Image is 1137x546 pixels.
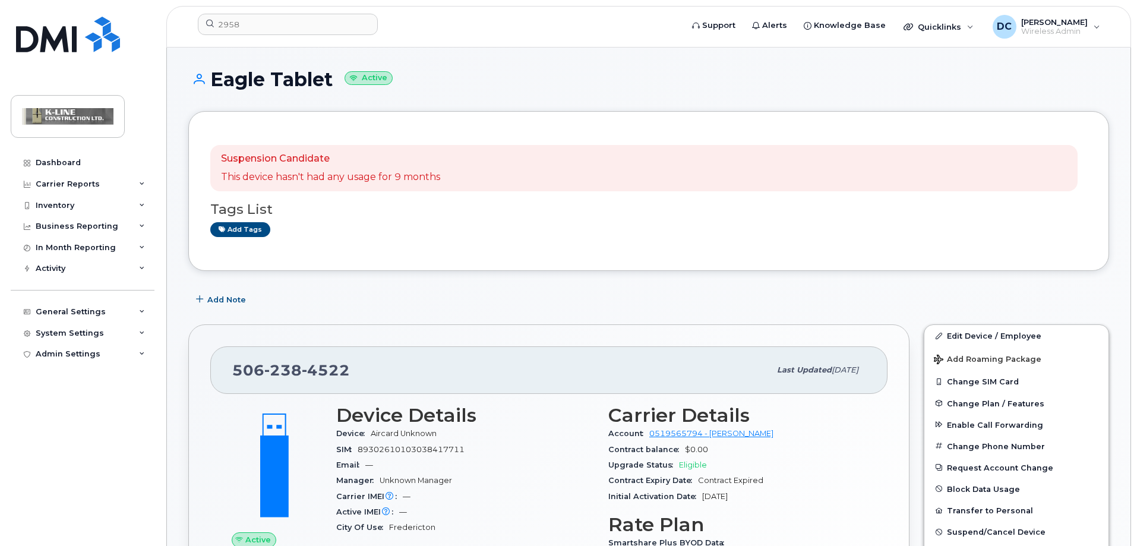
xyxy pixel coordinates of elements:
span: $0.00 [685,445,708,454]
span: Active IMEI [336,507,399,516]
h3: Tags List [210,202,1087,217]
button: Change SIM Card [924,371,1108,392]
h3: Device Details [336,405,594,426]
span: — [365,460,373,469]
span: 89302610103038417711 [358,445,465,454]
button: Enable Call Forwarding [924,414,1108,435]
span: Add Roaming Package [934,355,1041,366]
button: Block Data Usage [924,478,1108,500]
h3: Carrier Details [608,405,866,426]
span: Manager [336,476,380,485]
span: — [403,492,410,501]
span: [DATE] [832,365,858,374]
a: Add tags [210,222,270,237]
span: Eligible [679,460,707,469]
span: Upgrade Status [608,460,679,469]
small: Active [345,71,393,85]
span: — [399,507,407,516]
a: 0519565794 - [PERSON_NAME] [649,429,773,438]
button: Request Account Change [924,457,1108,478]
button: Change Plan / Features [924,393,1108,414]
p: Suspension Candidate [221,152,440,166]
span: Carrier IMEI [336,492,403,501]
span: Contract Expired [698,476,763,485]
span: City Of Use [336,523,389,532]
span: Account [608,429,649,438]
p: This device hasn't had any usage for 9 months [221,171,440,184]
button: Suspend/Cancel Device [924,521,1108,542]
h1: Eagle Tablet [188,69,1109,90]
button: Change Phone Number [924,435,1108,457]
span: 238 [264,361,302,379]
span: Fredericton [389,523,435,532]
button: Add Note [188,289,256,310]
a: Edit Device / Employee [924,325,1108,346]
span: Email [336,460,365,469]
span: Change Plan / Features [947,399,1044,408]
button: Transfer to Personal [924,500,1108,521]
button: Add Roaming Package [924,346,1108,371]
span: Device [336,429,371,438]
span: 4522 [302,361,350,379]
span: Active [245,534,271,545]
span: Enable Call Forwarding [947,420,1043,429]
span: Add Note [207,294,246,305]
span: [DATE] [702,492,728,501]
span: Initial Activation Date [608,492,702,501]
span: Aircard Unknown [371,429,437,438]
span: Unknown Manager [380,476,452,485]
span: Contract balance [608,445,685,454]
span: 506 [232,361,350,379]
h3: Rate Plan [608,514,866,535]
span: SIM [336,445,358,454]
span: Suspend/Cancel Device [947,528,1046,536]
span: Contract Expiry Date [608,476,698,485]
span: Last updated [777,365,832,374]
